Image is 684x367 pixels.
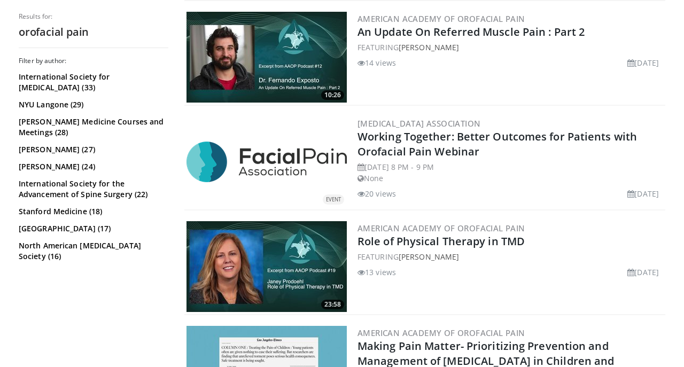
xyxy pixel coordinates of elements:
div: FEATURING [357,42,663,53]
div: FEATURING [357,251,663,262]
a: Working Together: Better Outcomes for Patients with Orofacial Pain Webinar [357,129,637,159]
li: [DATE] [627,188,659,199]
a: [PERSON_NAME] [399,252,459,262]
div: [DATE] 8 PM - 9 PM None [357,161,663,184]
a: American Academy of Orofacial Pain [357,13,525,24]
span: 10:26 [321,90,344,100]
a: NYU Langone (29) [19,99,166,110]
li: 14 views [357,57,396,68]
li: 13 views [357,267,396,278]
a: Stanford Medicine (18) [19,206,166,217]
a: [PERSON_NAME] [399,42,459,52]
a: International Society for the Advancement of Spine Surgery (22) [19,178,166,200]
a: International Society for [MEDICAL_DATA] (33) [19,72,166,93]
a: [MEDICAL_DATA] Association [357,118,480,129]
li: [DATE] [627,267,659,278]
a: 10:26 [186,12,347,103]
a: An Update On Referred Muscle Pain : Part 2 [357,25,585,39]
li: [DATE] [627,57,659,68]
a: Role of Physical Therapy in TMD [357,234,525,248]
span: 23:58 [321,300,344,309]
a: [PERSON_NAME] (27) [19,144,166,155]
a: 23:58 [186,221,347,312]
a: [GEOGRAPHIC_DATA] (17) [19,223,166,234]
a: [PERSON_NAME] Medicine Courses and Meetings (28) [19,116,166,138]
img: e7771b28-2814-4a3d-8593-713e98f18926.300x170_q85_crop-smart_upscale.jpg [186,12,347,103]
h3: Filter by author: [19,57,168,65]
small: EVENT [326,196,341,203]
a: EVENT [186,142,347,182]
p: Results for: [19,12,168,21]
a: American Academy of Orofacial Pain [357,327,525,338]
a: North American [MEDICAL_DATA] Society (16) [19,240,166,262]
img: 99061d1a-068b-4871-b361-06399ba9c8fd.300x170_q85_crop-smart_upscale.jpg [186,221,347,312]
a: [PERSON_NAME] (24) [19,161,166,172]
a: American Academy of Orofacial Pain [357,223,525,233]
li: 20 views [357,188,396,199]
img: 6e050872-25d2-4094-be6b-eb710804117e.png.300x170_q85_autocrop_double_scale_upscale_version-0.2.png [186,142,347,182]
h2: orofacial pain [19,25,168,39]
